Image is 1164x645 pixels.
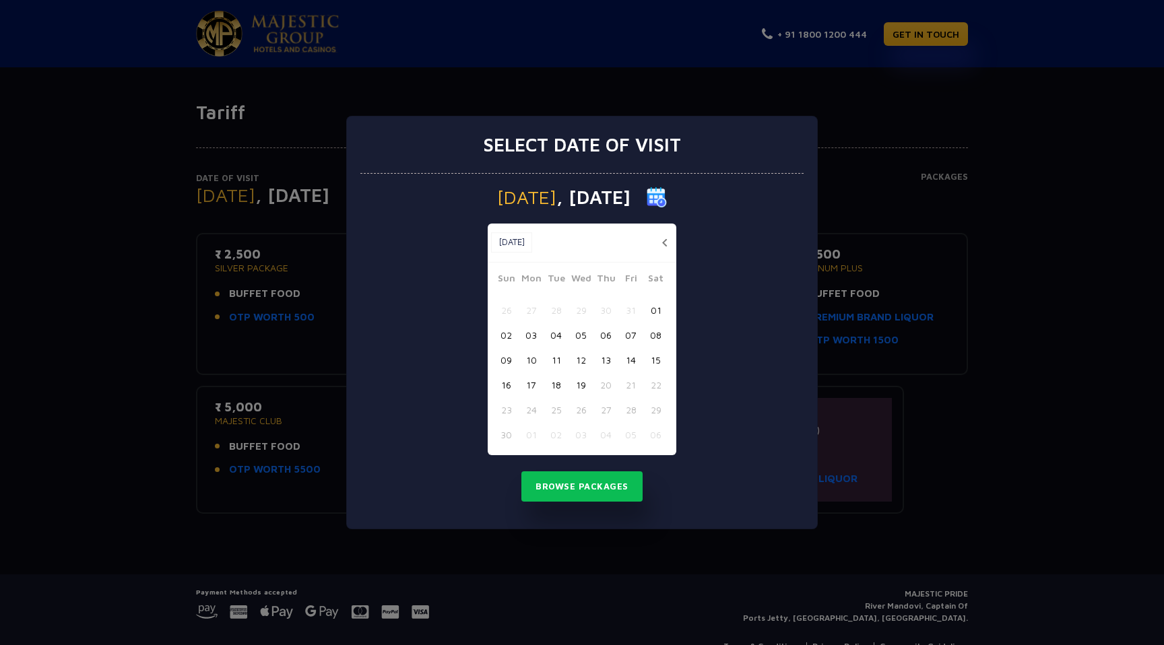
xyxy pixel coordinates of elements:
button: 09 [494,347,519,372]
button: 23 [494,397,519,422]
button: 29 [643,397,668,422]
button: 03 [519,322,544,347]
button: 07 [618,322,643,347]
span: Thu [593,271,618,290]
button: 02 [544,422,569,447]
h3: Select date of visit [483,133,681,156]
button: 26 [569,397,593,422]
button: 22 [643,372,668,397]
button: 14 [618,347,643,372]
button: 11 [544,347,569,372]
button: 28 [618,397,643,422]
button: 01 [643,298,668,322]
button: 31 [618,298,643,322]
button: 10 [519,347,544,372]
button: 24 [519,397,544,422]
span: Tue [544,271,569,290]
span: Sun [494,271,519,290]
button: 05 [569,322,593,347]
button: [DATE] [491,232,532,252]
button: 16 [494,372,519,397]
span: , [DATE] [556,188,630,207]
span: Wed [569,271,593,290]
button: 30 [593,298,618,322]
button: 15 [643,347,668,372]
button: 17 [519,372,544,397]
button: 30 [494,422,519,447]
button: Browse Packages [521,471,643,502]
span: [DATE] [497,188,556,207]
button: 29 [569,298,593,322]
button: 27 [593,397,618,422]
span: Sat [643,271,668,290]
button: 13 [593,347,618,372]
button: 12 [569,347,593,372]
button: 01 [519,422,544,447]
button: 19 [569,372,593,397]
button: 03 [569,422,593,447]
button: 08 [643,322,668,347]
button: 28 [544,298,569,322]
button: 25 [544,397,569,422]
button: 04 [544,322,569,347]
span: Fri [618,271,643,290]
button: 20 [593,372,618,397]
button: 06 [643,422,668,447]
button: 05 [618,422,643,447]
span: Mon [519,271,544,290]
button: 27 [519,298,544,322]
button: 21 [618,372,643,397]
img: calender icon [647,187,667,207]
button: 26 [494,298,519,322]
button: 06 [593,322,618,347]
button: 02 [494,322,519,347]
button: 18 [544,372,569,397]
button: 04 [593,422,618,447]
